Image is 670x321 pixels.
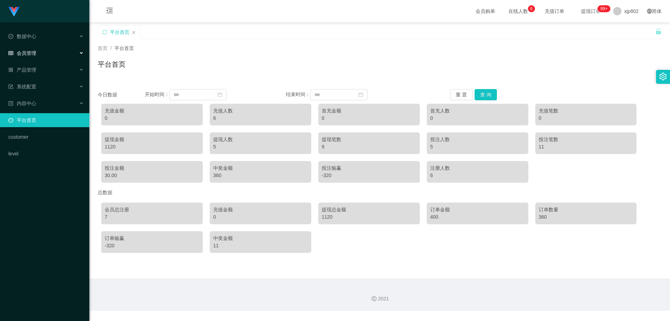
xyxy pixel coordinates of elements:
div: 充值笔数 [539,107,633,115]
div: 1120 [322,213,416,221]
span: 产品管理 [8,67,36,73]
h1: 平台首页 [98,59,126,70]
span: 内容中心 [8,101,36,106]
div: 5 [213,143,308,151]
i: 图标: copyright [372,296,377,301]
div: 提现笔数 [322,136,416,143]
div: 0 [539,115,633,122]
span: 首页 [98,45,107,51]
div: 充值人数 [213,107,308,115]
div: 投注笔数 [539,136,633,143]
button: 重 置 [450,89,472,100]
div: 360 [213,172,308,179]
div: 订单数量 [539,206,633,213]
div: 首充人数 [430,107,525,115]
i: 图标: global [647,9,652,14]
div: 360 [539,213,633,221]
span: 开始时间： [145,92,169,97]
i: 图标: check-circle-o [8,34,13,39]
div: 400 [430,213,525,221]
div: 总数据 [98,186,662,199]
div: 中奖金额 [213,235,308,242]
div: 订单金额 [430,206,525,213]
div: -320 [322,172,416,179]
div: 充值金额 [105,107,199,115]
div: 中奖金额 [213,165,308,172]
div: 1120 [105,143,199,151]
i: 图标: profile [8,101,13,106]
sup: 6 [528,5,535,12]
div: 会员总注册 [105,206,199,213]
img: logo.9652507e.png [8,7,20,17]
button: 查 询 [475,89,497,100]
div: 订单输赢 [105,235,199,242]
a: customer [8,130,84,144]
i: 图标: form [8,84,13,89]
a: level [8,147,84,161]
div: 提现人数 [213,136,308,143]
div: 11 [213,242,308,249]
i: 图标: setting [659,73,667,80]
div: 平台首页 [110,25,129,39]
a: 图标: dashboard平台首页 [8,113,84,127]
div: 0 [322,115,416,122]
span: 平台首页 [114,45,134,51]
i: 图标: close [132,30,136,35]
div: 0 [213,213,308,221]
i: 图标: sync [102,30,107,35]
div: 6 [430,172,525,179]
span: / [110,45,112,51]
p: 6 [530,5,533,12]
div: 投注金额 [105,165,199,172]
i: 图标: table [8,51,13,56]
div: 注册人数 [430,165,525,172]
div: -320 [105,242,199,249]
div: 投注人数 [430,136,525,143]
i: 图标: calendar [358,92,363,97]
div: 30.00 [105,172,199,179]
div: 5 [430,143,525,151]
div: 7 [105,213,199,221]
div: 提现金额 [105,136,199,143]
sup: 258 [598,5,610,12]
div: 今日数据 [98,91,145,99]
div: 9 [322,143,416,151]
div: 首充金额 [322,107,416,115]
span: 系统配置 [8,84,36,89]
div: 11 [539,143,633,151]
div: 6 [213,115,308,122]
span: 数据中心 [8,34,36,39]
i: 图标: calendar [217,92,222,97]
div: 2021 [95,295,664,302]
span: 充值订单 [541,9,568,14]
span: 在线人数 [505,9,531,14]
div: 0 [430,115,525,122]
span: 会员管理 [8,50,36,56]
i: 图标: appstore-o [8,67,13,72]
i: 图标: menu-fold [98,0,121,23]
span: 结束时间： [286,92,310,97]
div: 提现总金额 [322,206,416,213]
div: 投注输赢 [322,165,416,172]
div: 0 [105,115,199,122]
div: 充值金额 [213,206,308,213]
span: 提现订单 [578,9,604,14]
i: 图标: unlock [655,28,662,35]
